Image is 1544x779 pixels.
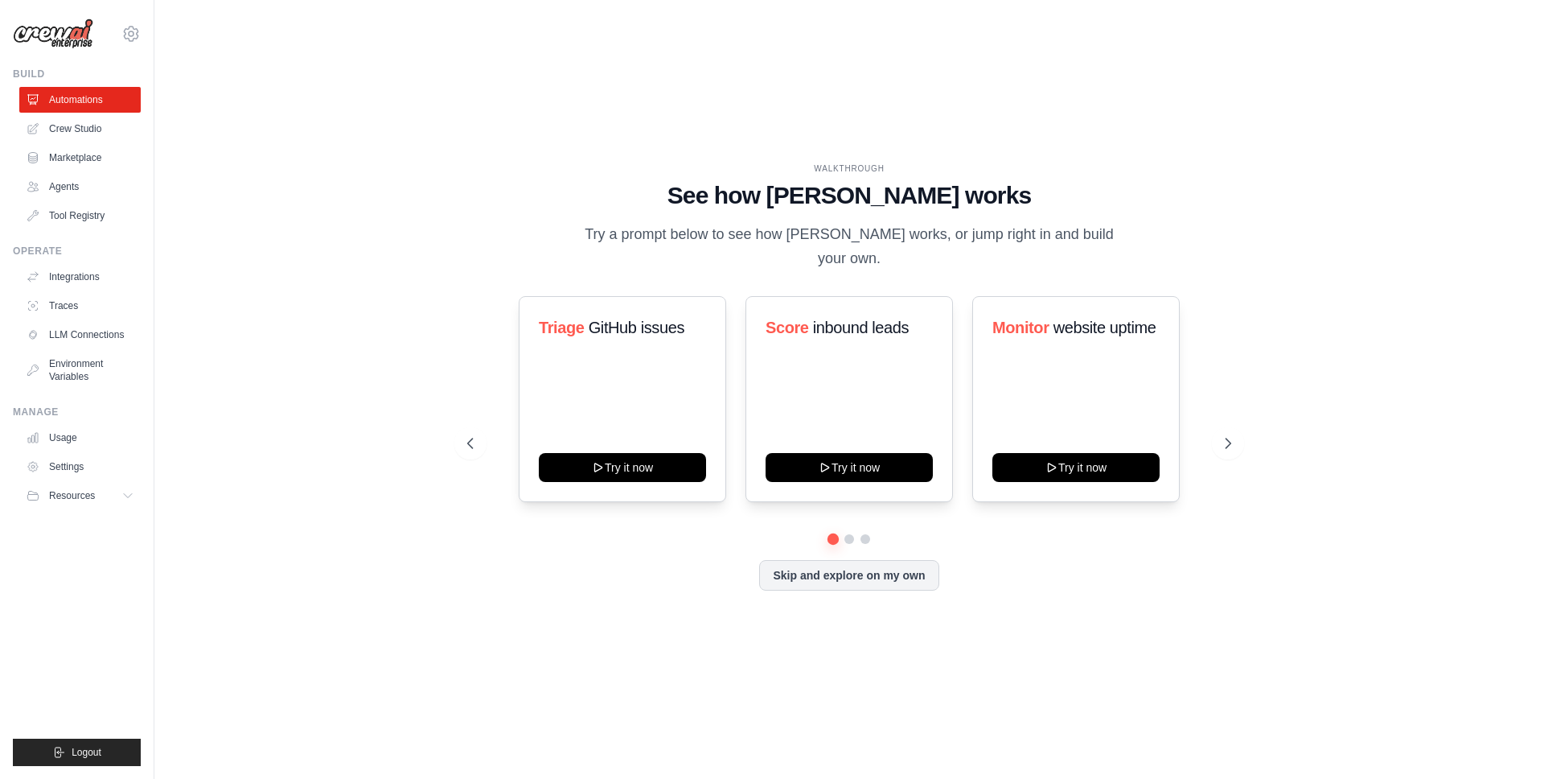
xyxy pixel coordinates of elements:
span: Triage [539,319,585,336]
span: website uptime [1053,319,1156,336]
a: Marketplace [19,145,141,171]
h1: See how [PERSON_NAME] works [467,181,1231,210]
button: Logout [13,739,141,766]
div: Operate [13,245,141,258]
a: Settings [19,454,141,480]
button: Skip and explore on my own [759,560,938,591]
button: Try it now [992,453,1160,482]
span: Monitor [992,319,1049,336]
a: Agents [19,174,141,200]
button: Try it now [766,453,933,482]
span: inbound leads [813,319,909,336]
a: LLM Connections [19,322,141,348]
span: Score [766,319,809,336]
button: Try it now [539,453,706,482]
button: Resources [19,483,141,509]
a: Environment Variables [19,351,141,389]
p: Try a prompt below to see how [PERSON_NAME] works, or jump right in and build your own. [579,223,1119,270]
span: Resources [49,489,95,502]
span: GitHub issues [589,319,684,336]
div: WALKTHROUGH [467,163,1231,175]
div: Manage [13,406,141,418]
a: Usage [19,425,141,451]
span: Logout [72,746,101,759]
a: Tool Registry [19,203,141,229]
a: Automations [19,87,141,113]
div: Build [13,68,141,80]
img: Logo [13,19,93,49]
a: Crew Studio [19,116,141,142]
a: Integrations [19,264,141,290]
a: Traces [19,293,141,319]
